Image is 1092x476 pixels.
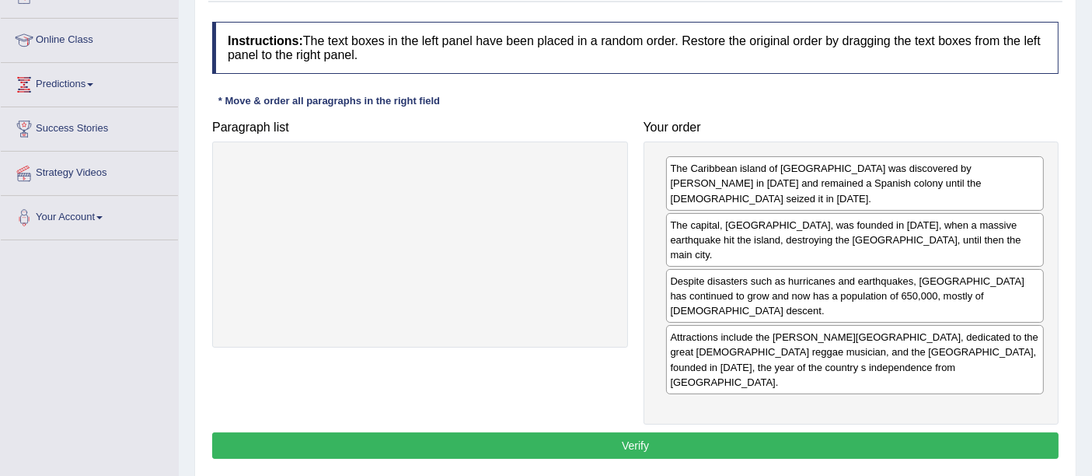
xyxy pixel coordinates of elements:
a: Success Stories [1,107,178,146]
a: Predictions [1,63,178,102]
div: The capital, [GEOGRAPHIC_DATA], was founded in [DATE], when a massive earthquake hit the island, ... [666,213,1045,267]
h4: The text boxes in the left panel have been placed in a random order. Restore the original order b... [212,22,1059,74]
button: Verify [212,432,1059,459]
a: Strategy Videos [1,152,178,191]
div: The Caribbean island of [GEOGRAPHIC_DATA] was discovered by [PERSON_NAME] in [DATE] and remained ... [666,156,1045,210]
b: Instructions: [228,34,303,47]
div: * Move & order all paragraphs in the right field [212,93,446,108]
a: Your Account [1,196,178,235]
a: Online Class [1,19,178,58]
div: Attractions include the [PERSON_NAME][GEOGRAPHIC_DATA], dedicated to the great [DEMOGRAPHIC_DATA]... [666,325,1045,394]
h4: Your order [644,121,1059,135]
div: Despite disasters such as hurricanes and earthquakes, [GEOGRAPHIC_DATA] has continued to grow and... [666,269,1045,323]
h4: Paragraph list [212,121,628,135]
